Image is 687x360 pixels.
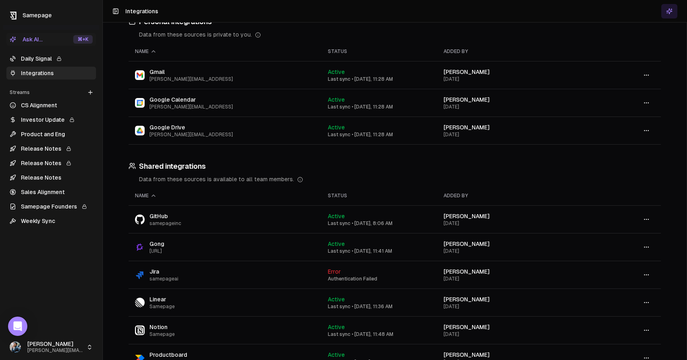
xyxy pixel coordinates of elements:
span: Google Drive [149,123,233,131]
div: Last sync • [DATE], 11:28 AM [328,104,431,110]
a: Release Notes [6,142,96,155]
div: [DATE] [444,220,585,227]
span: [PERSON_NAME][EMAIL_ADDRESS] [149,131,233,138]
div: Last sync • [DATE], 11:28 AM [328,131,431,138]
a: Samepage Founders [6,200,96,213]
span: Gmail [149,68,233,76]
button: Ask AI...⌘+K [6,33,96,46]
div: Data from these sources is available to all team members. [139,175,661,183]
span: [PERSON_NAME] [444,352,490,358]
div: [DATE] [444,303,585,310]
span: [PERSON_NAME] [444,241,490,247]
a: CS Alignment [6,99,96,112]
img: Google Calendar [135,98,145,108]
div: Name [135,48,315,55]
div: Last sync • [DATE], 11:28 AM [328,76,431,82]
h1: Integrations [125,7,158,15]
button: [PERSON_NAME][PERSON_NAME][EMAIL_ADDRESS] [6,337,96,357]
span: [PERSON_NAME][EMAIL_ADDRESS] [149,104,233,110]
span: Active [328,241,345,247]
span: Google Calendar [149,96,233,104]
span: [PERSON_NAME] [444,324,490,330]
span: Active [328,69,345,75]
div: Ask AI... [10,35,43,43]
span: [PERSON_NAME] [444,268,490,275]
img: GitHub [135,215,145,224]
a: Weekly Sync [6,215,96,227]
span: Active [328,324,345,330]
a: Release Notes [6,171,96,184]
div: Open Intercom Messenger [8,317,27,336]
span: Linear [149,295,175,303]
div: [DATE] [444,76,585,82]
span: Active [328,296,345,303]
span: Gong [149,240,164,248]
span: [PERSON_NAME] [444,124,490,131]
span: Samepage [149,303,175,310]
div: Added by [444,48,585,55]
span: [URL] [149,248,164,254]
a: Product and Eng [6,128,96,141]
span: Samepage [22,12,52,18]
a: Integrations [6,67,96,80]
a: Release Notes [6,157,96,170]
img: Notion [135,325,145,335]
span: [PERSON_NAME] [444,213,490,219]
div: Status [328,48,431,55]
span: [PERSON_NAME][EMAIL_ADDRESS] [27,348,83,354]
div: Last sync • [DATE], 11:36 AM [328,303,431,310]
img: Gong [135,242,145,252]
span: Active [328,213,345,219]
div: [DATE] [444,104,585,110]
span: samepageai [149,276,178,282]
span: Productboard [149,351,187,359]
span: Notion [149,323,175,331]
span: [PERSON_NAME] [27,341,83,348]
img: 1695405595226.jpeg [10,342,21,353]
div: Last sync • [DATE], 11:41 AM [328,248,431,254]
a: Investor Update [6,113,96,126]
div: Data from these sources is private to you. [139,31,661,39]
img: Linear [135,298,145,307]
span: Active [328,96,345,103]
div: Last sync • [DATE], 11:48 AM [328,331,431,337]
div: [DATE] [444,331,585,337]
span: Active [328,352,345,358]
h3: Shared integrations [129,161,661,172]
div: Status [328,192,431,199]
img: Jira [135,270,145,280]
img: Google Drive [135,126,145,135]
div: Added by [444,192,585,199]
span: Samepage [149,331,175,337]
div: Last sync • [DATE], 8:06 AM [328,220,431,227]
a: Sales Alignment [6,186,96,198]
span: Active [328,124,345,131]
span: samepageinc [149,220,181,227]
span: Jira [149,268,178,276]
div: Authentication Failed [328,276,431,282]
div: [DATE] [444,276,585,282]
a: Daily Signal [6,52,96,65]
div: ⌘ +K [73,35,93,44]
span: GitHub [149,212,181,220]
div: [DATE] [444,131,585,138]
div: Streams [6,86,96,99]
span: [PERSON_NAME] [444,96,490,103]
div: [DATE] [444,248,585,254]
div: Name [135,192,315,199]
span: [PERSON_NAME] [444,69,490,75]
img: Gmail [135,70,145,80]
span: Error [328,268,341,275]
span: [PERSON_NAME][EMAIL_ADDRESS] [149,76,233,82]
span: [PERSON_NAME] [444,296,490,303]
